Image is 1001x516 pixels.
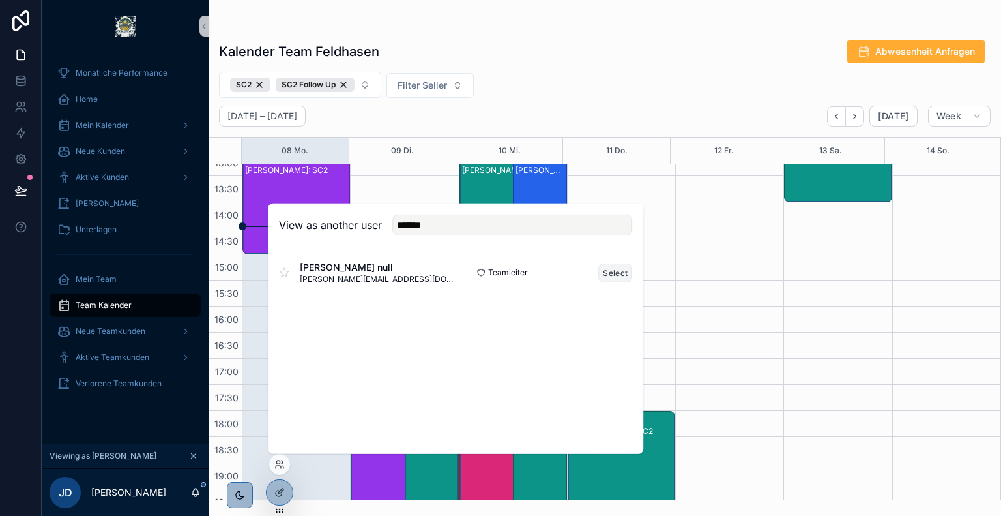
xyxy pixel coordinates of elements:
span: Mein Team [76,274,117,284]
span: Home [76,94,98,104]
span: Neue Kunden [76,146,125,157]
span: Neue Teamkunden [76,326,145,337]
button: 10 Mi. [499,138,521,164]
div: SC2 [230,78,270,92]
span: 16:30 [211,340,242,351]
div: [PERSON_NAME]: SC2 [462,165,549,175]
div: 13:00 – 15:00[PERSON_NAME]: SC2 [243,151,349,254]
span: 13:00 [211,157,242,168]
span: 15:30 [212,288,242,299]
a: Home [50,87,201,111]
span: Team Kalender [76,300,132,311]
span: Teamleiter [488,267,528,278]
img: App logo [115,16,136,37]
button: Next [846,106,864,127]
div: 18:00 – 20:00[PERSON_NAME]: SC2 [405,412,458,515]
a: Verlorene Teamkunden [50,372,201,395]
span: 18:30 [211,444,242,455]
h1: Kalender Team Feldhasen [219,42,379,61]
span: Verlorene Teamkunden [76,378,162,389]
button: [DATE] [869,106,917,127]
span: [PERSON_NAME][EMAIL_ADDRESS][DOMAIN_NAME] [300,274,456,284]
a: Aktive Teamkunden [50,346,201,369]
span: Abwesenheit Anfragen [875,45,975,58]
span: 18:00 [211,418,242,429]
a: Mein Team [50,267,201,291]
span: [PERSON_NAME] null [300,261,456,274]
button: Select [598,263,632,282]
a: Neue Teamkunden [50,320,201,343]
p: [PERSON_NAME] [91,486,166,499]
span: Monatliche Performance [76,68,167,78]
div: [PERSON_NAME]: SC2 [515,165,566,175]
span: 15:00 [212,262,242,273]
span: 19:00 [211,470,242,481]
button: 12 Fr. [714,138,734,164]
button: Back [827,106,846,127]
a: [PERSON_NAME] [50,192,201,215]
h2: View as another user [279,217,382,233]
span: 16:00 [211,314,242,325]
button: 13 Sa. [819,138,842,164]
span: 14:00 [211,209,242,220]
span: [PERSON_NAME] [76,198,139,209]
span: Filter Seller [398,79,447,92]
div: 13:00 – 15:00[PERSON_NAME]: SC2 [514,151,566,254]
button: Unselect SC_2_FOLLOW_UP [276,78,355,92]
span: 17:00 [212,366,242,377]
span: JD [59,485,72,500]
button: Abwesenheit Anfragen [847,40,985,63]
div: 18:00 – 20:00[PERSON_NAME]: SC2 [460,412,550,515]
div: 18:00 – 20:00[PERSON_NAME]: SC2 [351,412,441,515]
div: [PERSON_NAME]: SC2 [245,165,349,175]
button: 09 Di. [391,138,414,164]
span: Unterlagen [76,224,117,235]
a: Mein Kalender [50,114,201,137]
span: [DATE] [878,110,908,122]
a: Unterlagen [50,218,201,241]
span: 17:30 [212,392,242,403]
span: Mein Kalender [76,120,129,130]
span: Week [936,110,961,122]
button: 11 Do. [606,138,628,164]
button: Unselect SC_2 [230,78,270,92]
span: Aktive Teamkunden [76,352,149,363]
h2: [DATE] – [DATE] [227,110,297,123]
div: 13:00 – 15:00[PERSON_NAME]: SC2 [460,151,550,254]
span: 13:30 [211,183,242,194]
a: Team Kalender [50,294,201,317]
div: scrollable content [42,52,209,412]
div: 18:00 – 20:00[PERSON_NAME]: SC2 [568,412,675,515]
button: Select Button [219,72,381,98]
span: Viewing as [PERSON_NAME] [50,451,156,461]
span: Aktive Kunden [76,172,129,183]
a: Neue Kunden [50,140,201,163]
button: 14 So. [927,138,950,164]
span: 14:30 [211,235,242,247]
span: 19:30 [211,496,242,508]
button: Select Button [386,73,474,98]
div: 18:00 – 20:00[PERSON_NAME]: SC2 [514,412,566,515]
a: Monatliche Performance [50,61,201,85]
a: Aktive Kunden [50,166,201,189]
button: Week [928,106,991,127]
div: SC2 Follow Up [276,78,355,92]
button: 08 Mo. [282,138,308,164]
